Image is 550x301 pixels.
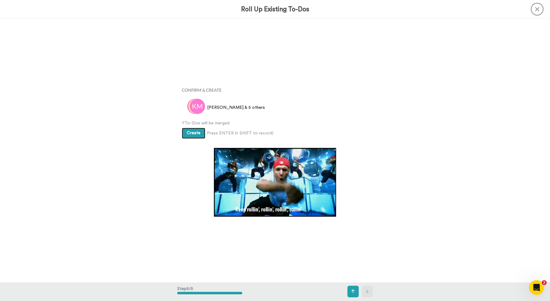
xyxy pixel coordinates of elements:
[529,280,544,295] iframe: Intercom live chat
[182,120,368,126] span: 7 To-Dos will be merged
[190,99,205,114] img: km.png
[187,99,203,114] img: bs.png
[177,283,242,300] div: Step 5 / 5
[188,99,204,114] img: ks.png
[241,6,309,13] h3: Roll Up Existing To-Dos
[187,131,200,135] span: Create
[182,88,368,92] h4: Confirm & Create
[207,130,273,136] span: Press ENTER (+ SHIFT to record)
[214,148,336,217] img: 6EEDSeh.gif
[542,280,547,285] span: 2
[182,128,205,139] button: Create
[207,105,265,111] span: [PERSON_NAME] & 5 others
